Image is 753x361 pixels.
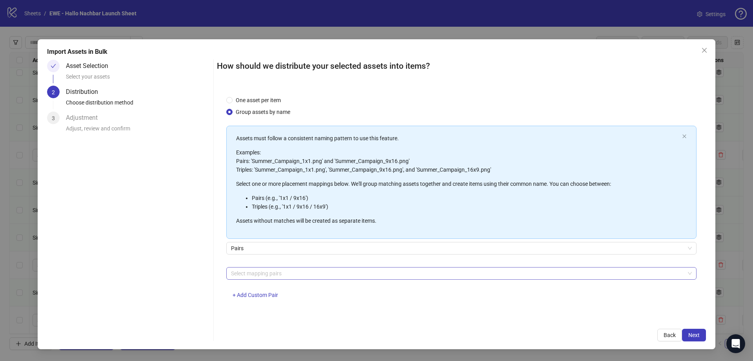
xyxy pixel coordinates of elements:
span: Group assets by name [233,108,293,116]
div: Choose distribution method [66,98,210,112]
span: check [51,63,56,69]
button: Back [657,329,682,341]
div: Adjustment [66,112,104,124]
p: Select one or more placement mappings below. We'll group matching assets together and create item... [236,180,679,188]
li: Pairs (e.g., '1x1 / 9x16') [252,194,679,202]
li: Triples (e.g., '1x1 / 9x16 / 16x9') [252,202,679,211]
div: Adjust, review and confirm [66,124,210,137]
span: + Add Custom Pair [233,292,278,298]
span: 3 [52,115,55,121]
button: close [682,134,687,139]
div: Asset Selection [66,60,115,72]
button: + Add Custom Pair [226,289,284,302]
div: Distribution [66,86,104,98]
span: One asset per item [233,96,284,104]
p: Examples: Pairs: 'Summer_Campaign_1x1.png' and 'Summer_Campaign_9x16.png' Triples: 'Summer_Campai... [236,148,679,174]
p: Assets without matches will be created as separate items. [236,216,679,225]
span: Next [688,332,700,338]
span: Pairs [231,242,692,254]
span: Back [664,332,676,338]
h2: How should we distribute your selected assets into items? [217,60,706,73]
span: 2 [52,89,55,95]
button: Next [682,329,706,341]
span: close [701,47,708,53]
div: Import Assets in Bulk [47,47,706,57]
p: Assets must follow a consistent naming pattern to use this feature. [236,134,679,143]
div: Select your assets [66,72,210,86]
div: Open Intercom Messenger [726,334,745,353]
button: Close [698,44,711,57]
